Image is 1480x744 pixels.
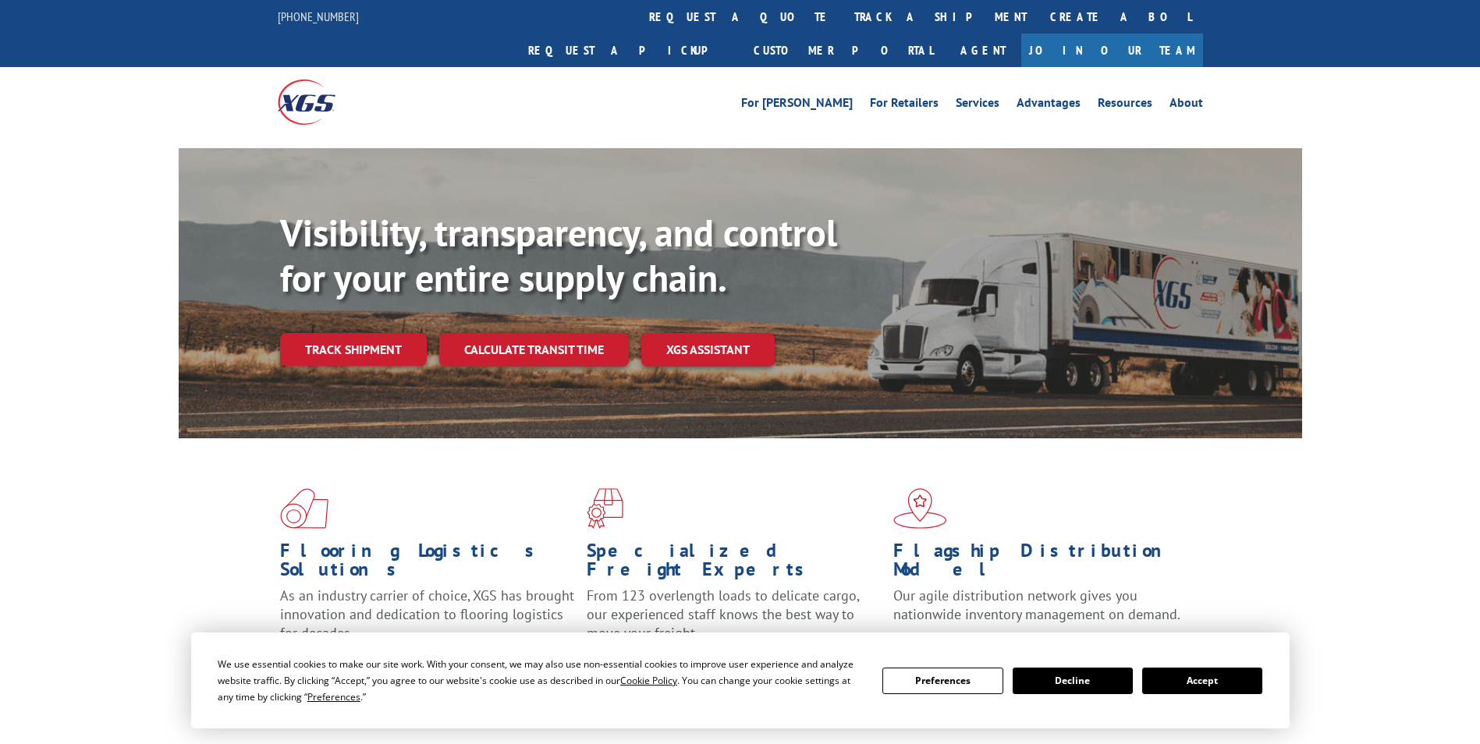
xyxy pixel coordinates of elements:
[893,488,947,529] img: xgs-icon-flagship-distribution-model-red
[280,541,575,586] h1: Flooring Logistics Solutions
[742,34,945,67] a: Customer Portal
[741,97,853,114] a: For [PERSON_NAME]
[280,488,328,529] img: xgs-icon-total-supply-chain-intelligence-red
[280,333,427,366] a: Track shipment
[1169,97,1203,114] a: About
[218,656,864,705] div: We use essential cookies to make our site work. With your consent, we may also use non-essential ...
[439,333,629,367] a: Calculate transit time
[587,488,623,529] img: xgs-icon-focused-on-flooring-red
[278,9,359,24] a: [PHONE_NUMBER]
[1098,97,1152,114] a: Resources
[882,668,1003,694] button: Preferences
[191,632,1290,728] div: Cookie Consent Prompt
[620,674,677,687] span: Cookie Policy
[1142,668,1262,694] button: Accept
[307,690,360,703] span: Preferences
[641,333,775,367] a: XGS ASSISTANT
[587,586,882,656] p: From 123 overlength loads to delicate cargo, our experienced staff knows the best way to move you...
[1021,34,1203,67] a: Join Our Team
[956,97,999,114] a: Services
[280,208,837,302] b: Visibility, transparency, and control for your entire supply chain.
[945,34,1021,67] a: Agent
[280,586,574,642] span: As an industry carrier of choice, XGS has brought innovation and dedication to flooring logistics...
[893,586,1180,623] span: Our agile distribution network gives you nationwide inventory management on demand.
[587,541,882,586] h1: Specialized Freight Experts
[1013,668,1133,694] button: Decline
[870,97,939,114] a: For Retailers
[1017,97,1081,114] a: Advantages
[893,541,1188,586] h1: Flagship Distribution Model
[516,34,742,67] a: Request a pickup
